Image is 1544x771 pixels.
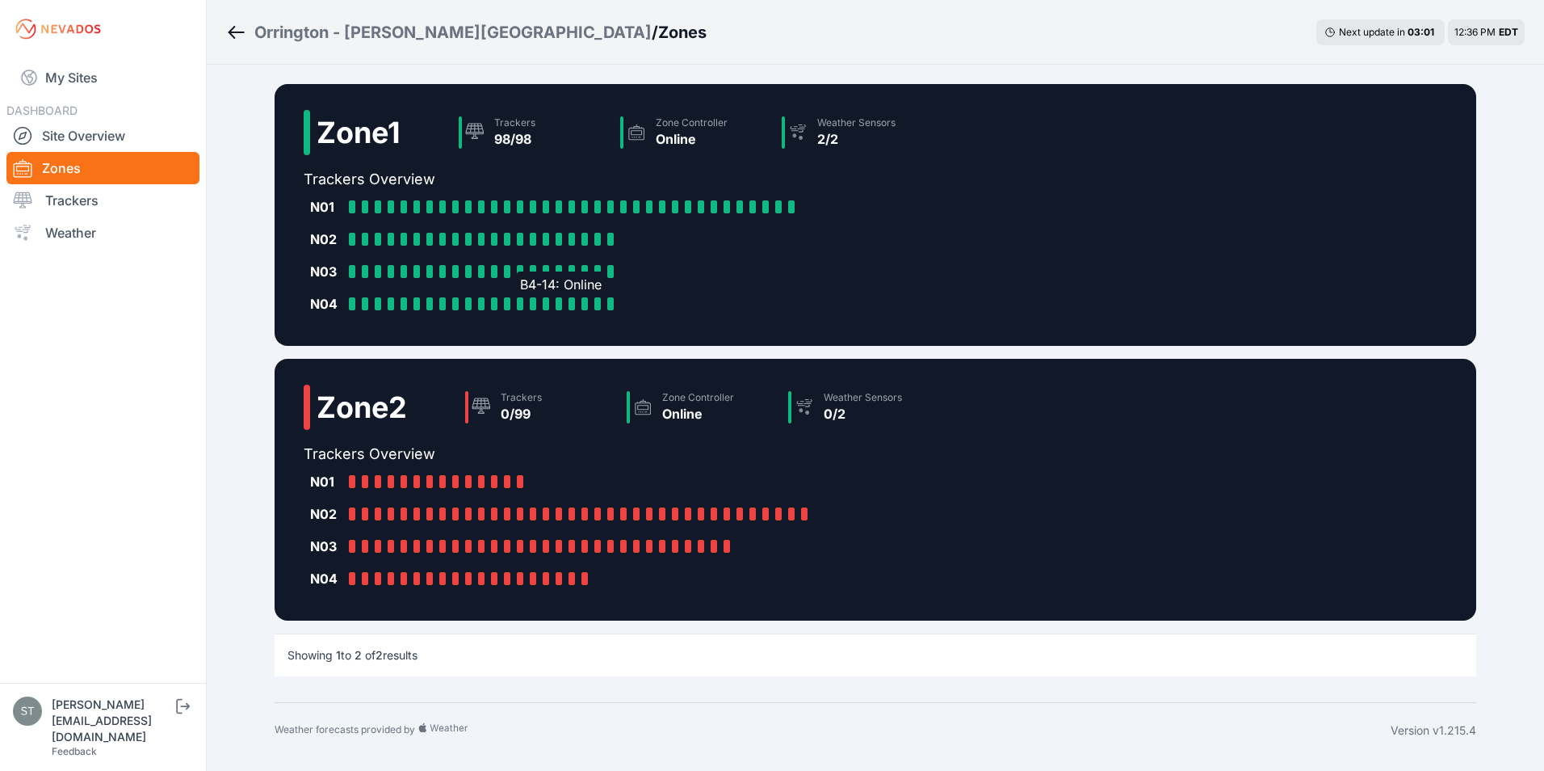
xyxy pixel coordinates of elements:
span: DASHBOARD [6,103,78,117]
nav: Breadcrumb [226,11,707,53]
div: N04 [310,294,342,314]
div: N02 [310,504,342,524]
div: 0/99 [501,404,542,423]
a: Zones [6,152,199,184]
div: Zone Controller [656,116,728,129]
h2: Zone 1 [317,116,401,149]
span: 1 [336,648,341,662]
div: N01 [310,472,342,491]
h2: Trackers Overview [304,443,943,466]
span: / [652,21,658,44]
div: N04 [310,569,342,588]
a: Trackers [6,184,199,217]
div: Trackers [494,116,535,129]
div: 03 : 01 [1408,26,1437,39]
img: Nevados [13,16,103,42]
div: Trackers [501,391,542,404]
a: Trackers98/98 [452,110,614,155]
p: Showing to of results [287,647,417,664]
div: Weather Sensors [824,391,902,404]
div: Weather forecasts provided by [275,723,1391,739]
a: Weather [6,217,199,249]
div: N02 [310,230,342,249]
a: Site Overview [6,120,199,152]
a: Trackers0/99 [459,385,620,430]
div: 0/2 [824,404,902,423]
div: N03 [310,537,342,556]
a: B4-14: Online [517,297,530,310]
a: Orrington - [PERSON_NAME][GEOGRAPHIC_DATA] [254,21,652,44]
span: 2 [376,648,383,662]
div: N01 [310,197,342,217]
div: Version v1.215.4 [1391,723,1476,739]
h3: Zones [658,21,707,44]
h2: Zone 2 [317,391,407,423]
div: 2/2 [817,129,896,149]
div: N03 [310,262,342,281]
img: steve@nevados.solar [13,697,42,726]
span: EDT [1499,26,1518,38]
a: Weather Sensors0/2 [782,385,943,430]
span: 2 [355,648,362,662]
h2: Trackers Overview [304,168,937,191]
div: Online [656,129,728,149]
div: 98/98 [494,129,535,149]
span: Next update in [1339,26,1405,38]
span: 12:36 PM [1454,26,1496,38]
div: [PERSON_NAME][EMAIL_ADDRESS][DOMAIN_NAME] [52,697,173,745]
a: Weather Sensors2/2 [775,110,937,155]
div: Zone Controller [662,391,734,404]
div: Online [662,404,734,423]
div: Weather Sensors [817,116,896,129]
a: Feedback [52,745,97,757]
a: My Sites [6,58,199,97]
